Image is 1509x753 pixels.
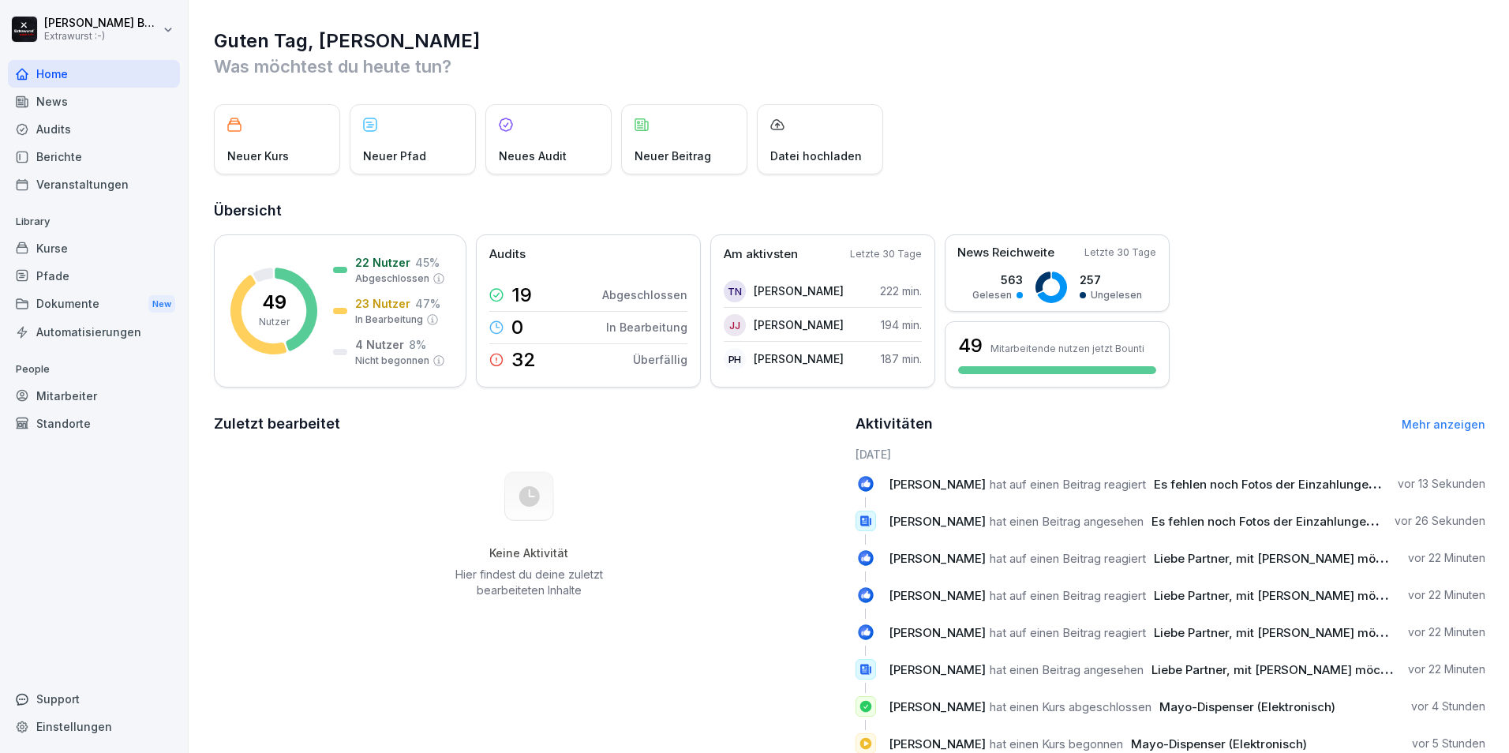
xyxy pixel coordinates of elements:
[259,315,290,329] p: Nutzer
[8,60,180,88] a: Home
[8,685,180,713] div: Support
[990,625,1146,640] span: hat auf einen Beitrag reagiert
[8,713,180,740] a: Einstellungen
[44,31,159,42] p: Extrawurst :-)
[1411,699,1485,714] p: vor 4 Stunden
[889,588,986,603] span: [PERSON_NAME]
[214,200,1485,222] h2: Übersicht
[1395,513,1485,529] p: vor 26 Sekunden
[499,148,567,164] p: Neues Audit
[957,244,1054,262] p: News Reichweite
[856,446,1486,463] h6: [DATE]
[511,286,532,305] p: 19
[8,357,180,382] p: People
[363,148,426,164] p: Neuer Pfad
[511,350,536,369] p: 32
[990,343,1144,354] p: Mitarbeitende nutzen jetzt Bounti
[415,254,440,271] p: 45 %
[770,148,862,164] p: Datei hochladen
[355,354,429,368] p: Nicht begonnen
[889,551,986,566] span: [PERSON_NAME]
[889,699,986,714] span: [PERSON_NAME]
[8,88,180,115] a: News
[449,546,608,560] h5: Keine Aktivität
[754,283,844,299] p: [PERSON_NAME]
[724,314,746,336] div: JJ
[1091,288,1142,302] p: Ungelesen
[415,295,440,312] p: 47 %
[511,318,523,337] p: 0
[227,148,289,164] p: Neuer Kurs
[355,272,429,286] p: Abgeschlossen
[1408,550,1485,566] p: vor 22 Minuten
[1131,736,1307,751] span: Mayo-Dispenser (Elektronisch)
[990,477,1146,492] span: hat auf einen Beitrag reagiert
[856,413,933,435] h2: Aktivitäten
[889,477,986,492] span: [PERSON_NAME]
[8,382,180,410] a: Mitarbeiter
[633,351,687,368] p: Überfällig
[8,318,180,346] a: Automatisierungen
[8,143,180,170] a: Berichte
[1159,699,1335,714] span: Mayo-Dispenser (Elektronisch)
[8,290,180,319] div: Dokumente
[754,350,844,367] p: [PERSON_NAME]
[990,588,1146,603] span: hat auf einen Beitrag reagiert
[850,247,922,261] p: Letzte 30 Tage
[1408,661,1485,677] p: vor 22 Minuten
[958,332,983,359] h3: 49
[449,567,608,598] p: Hier findest du deine zuletzt bearbeiteten Inhalte
[990,551,1146,566] span: hat auf einen Beitrag reagiert
[880,283,922,299] p: 222 min.
[724,348,746,370] div: PH
[754,317,844,333] p: [PERSON_NAME]
[489,245,526,264] p: Audits
[1084,245,1156,260] p: Letzte 30 Tage
[990,736,1123,751] span: hat einen Kurs begonnen
[602,287,687,303] p: Abgeschlossen
[8,115,180,143] a: Audits
[214,413,844,435] h2: Zuletzt bearbeitet
[1398,476,1485,492] p: vor 13 Sekunden
[889,736,986,751] span: [PERSON_NAME]
[355,336,404,353] p: 4 Nutzer
[1402,418,1485,431] a: Mehr anzeigen
[881,317,922,333] p: 194 min.
[214,54,1485,79] p: Was möchtest du heute tun?
[355,295,410,312] p: 23 Nutzer
[8,410,180,437] a: Standorte
[724,280,746,302] div: TN
[8,170,180,198] a: Veranstaltungen
[606,319,687,335] p: In Bearbeitung
[990,699,1151,714] span: hat einen Kurs abgeschlossen
[8,209,180,234] p: Library
[44,17,159,30] p: [PERSON_NAME] Berndt
[214,28,1485,54] h1: Guten Tag, [PERSON_NAME]
[8,290,180,319] a: DokumenteNew
[889,625,986,640] span: [PERSON_NAME]
[1412,736,1485,751] p: vor 5 Stunden
[972,272,1023,288] p: 563
[409,336,426,353] p: 8 %
[635,148,711,164] p: Neuer Beitrag
[148,295,175,313] div: New
[8,234,180,262] a: Kurse
[355,254,410,271] p: 22 Nutzer
[1408,587,1485,603] p: vor 22 Minuten
[972,288,1012,302] p: Gelesen
[881,350,922,367] p: 187 min.
[8,262,180,290] a: Pfade
[889,514,986,529] span: [PERSON_NAME]
[990,662,1144,677] span: hat einen Beitrag angesehen
[262,293,286,312] p: 49
[990,514,1144,529] span: hat einen Beitrag angesehen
